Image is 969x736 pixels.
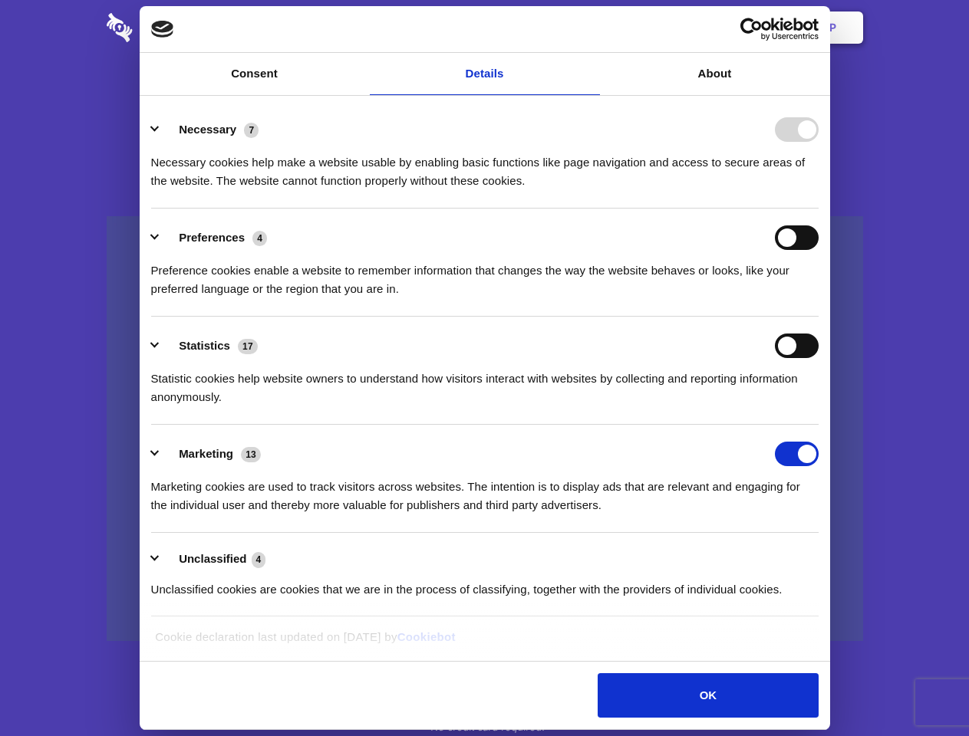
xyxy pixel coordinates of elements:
label: Necessary [179,123,236,136]
span: 7 [244,123,259,138]
a: Wistia video thumbnail [107,216,863,642]
div: Statistic cookies help website owners to understand how visitors interact with websites by collec... [151,358,819,406]
label: Marketing [179,447,233,460]
button: Necessary (7) [151,117,269,142]
a: Details [370,53,600,95]
img: logo-wordmark-white-trans-d4663122ce5f474addd5e946df7df03e33cb6a1c49d2221995e7729f52c070b2.svg [107,13,238,42]
img: logo [151,21,174,38]
button: Marketing (13) [151,442,271,466]
span: 4 [252,552,266,567]
a: Cookiebot [397,630,456,643]
button: OK [598,673,818,718]
span: 4 [252,231,267,246]
label: Preferences [179,231,245,244]
button: Unclassified (4) [151,550,275,569]
a: Contact [622,4,693,51]
div: Preference cookies enable a website to remember information that changes the way the website beha... [151,250,819,298]
div: Unclassified cookies are cookies that we are in the process of classifying, together with the pro... [151,569,819,599]
a: Consent [140,53,370,95]
a: Usercentrics Cookiebot - opens in a new window [684,18,819,41]
div: Necessary cookies help make a website usable by enabling basic functions like page navigation and... [151,142,819,190]
a: Login [696,4,763,51]
span: 13 [241,447,261,462]
label: Statistics [179,339,230,352]
button: Statistics (17) [151,333,268,358]
a: About [600,53,830,95]
span: 17 [238,339,258,354]
button: Preferences (4) [151,225,277,250]
div: Cookie declaration last updated on [DATE] by [143,628,826,658]
a: Pricing [450,4,517,51]
div: Marketing cookies are used to track visitors across websites. The intention is to display ads tha... [151,466,819,514]
h1: Eliminate Slack Data Loss. [107,69,863,124]
h4: Auto-redaction of sensitive data, encrypted data sharing and self-destructing private chats. Shar... [107,140,863,190]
